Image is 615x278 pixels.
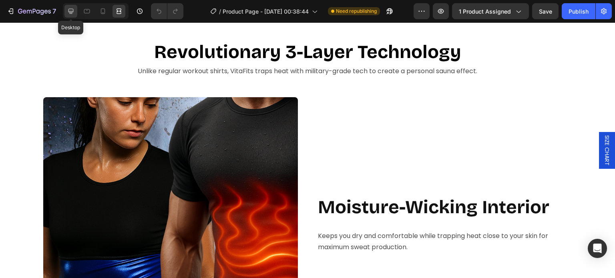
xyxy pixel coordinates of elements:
h2: Moisture-Wicking Interior [317,172,572,198]
div: Undo/Redo [151,3,183,19]
button: 1 product assigned [452,3,529,19]
span: Need republishing [336,8,377,15]
span: SIZE CHART [603,113,611,143]
p: Unlike regular workout shirts, VitaFits traps heat with military-grade tech to create a personal ... [1,43,614,55]
span: 1 product assigned [459,7,511,16]
div: Open Intercom Messenger [588,239,607,258]
div: Publish [569,7,589,16]
span: Product Page - [DATE] 00:38:44 [223,7,309,16]
button: Publish [562,3,595,19]
button: 7 [3,3,60,19]
span: / [219,7,221,16]
span: Save [539,8,552,15]
button: Save [532,3,559,19]
p: Keeps you dry and comfortable while trapping heat close to your skin for maximum sweat production. [318,208,571,231]
p: 7 [52,6,56,16]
